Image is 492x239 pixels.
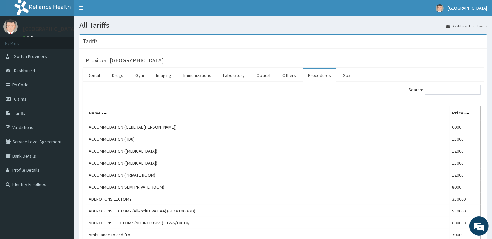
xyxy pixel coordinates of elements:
[83,69,105,82] a: Dental
[448,5,487,11] span: [GEOGRAPHIC_DATA]
[86,169,450,181] td: ACCOMMODATION (PRIVATE ROOM)
[471,23,487,29] li: Tariffs
[86,205,450,217] td: ADENOTONSILECTOMY (All-Inclusive Fee) (GEO/10004/D)
[450,181,480,193] td: 8000
[86,193,450,205] td: ADENOTONSILECTOMY
[450,157,480,169] td: 15000
[450,133,480,145] td: 15000
[251,69,276,82] a: Optical
[3,19,18,34] img: User Image
[450,205,480,217] td: 550000
[218,69,250,82] a: Laboratory
[446,23,470,29] a: Dashboard
[86,181,450,193] td: ACCOMMODATION SEMI PRIVATE ROOM)
[277,69,301,82] a: Others
[450,169,480,181] td: 12000
[14,110,26,116] span: Tariffs
[338,69,356,82] a: Spa
[151,69,177,82] a: Imaging
[450,121,480,133] td: 6000
[178,69,216,82] a: Immunizations
[86,145,450,157] td: ACCOMMODATION ([MEDICAL_DATA])
[130,69,149,82] a: Gym
[86,157,450,169] td: ACCOMMODATION ([MEDICAL_DATA])
[450,106,480,121] th: Price
[425,85,481,95] input: Search:
[23,35,38,40] a: Online
[86,106,450,121] th: Name
[79,21,487,29] h1: All Tariffs
[86,121,450,133] td: ACCOMMODATION (GENERAL [PERSON_NAME])
[450,217,480,229] td: 600000
[408,85,481,95] label: Search:
[14,96,27,102] span: Claims
[14,53,47,59] span: Switch Providers
[86,217,450,229] td: ADENOTONSILLECTOMY (ALL-INCLUSIVE) - TWA/10010/C
[107,69,129,82] a: Drugs
[86,133,450,145] td: ACCOMMODATION (HDU)
[303,69,336,82] a: Procedures
[450,145,480,157] td: 12000
[14,68,35,73] span: Dashboard
[450,193,480,205] td: 350000
[86,58,164,63] h3: Provider - [GEOGRAPHIC_DATA]
[83,38,98,44] h3: Tariffs
[23,26,76,32] p: [GEOGRAPHIC_DATA]
[436,4,444,12] img: User Image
